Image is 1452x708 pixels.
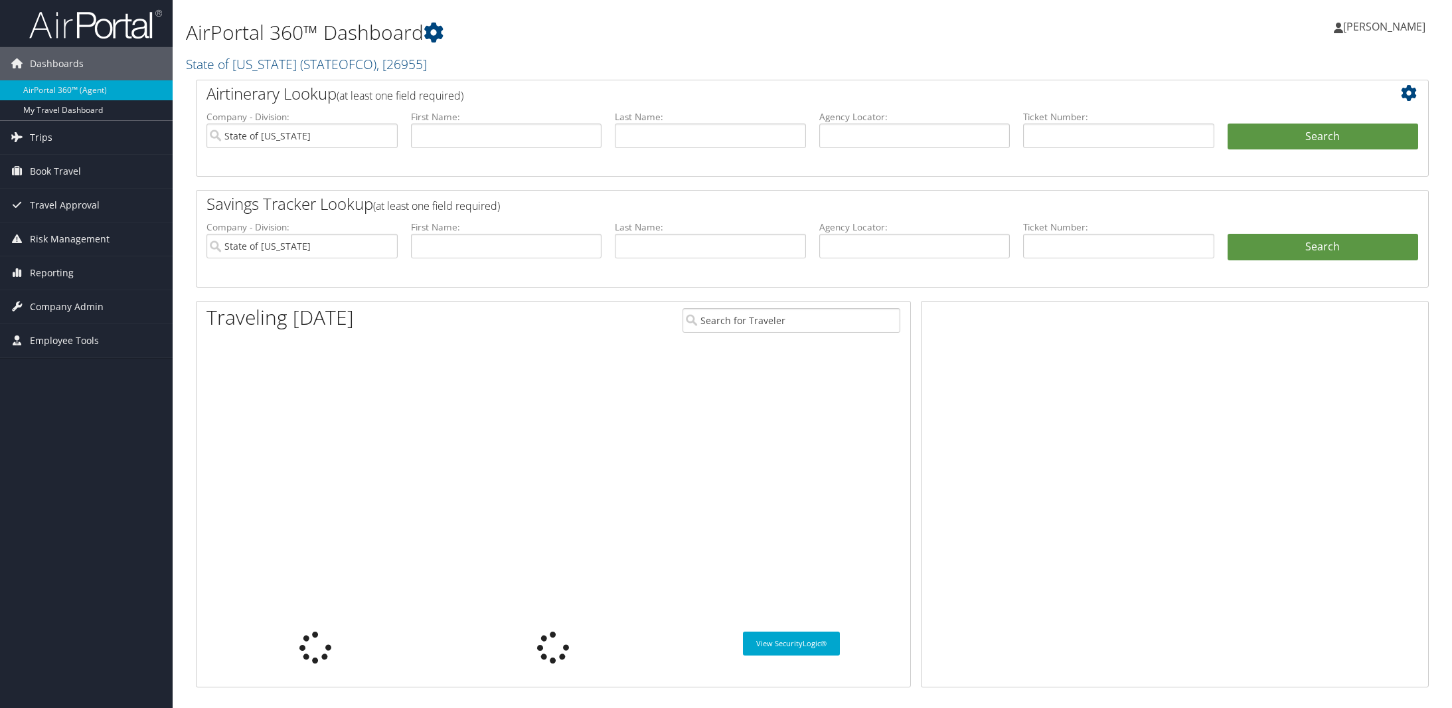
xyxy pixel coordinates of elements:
label: Ticket Number: [1023,221,1214,234]
span: Book Travel [30,155,81,188]
h1: AirPortal 360™ Dashboard [186,19,1021,46]
label: Agency Locator: [819,221,1010,234]
input: search accounts [206,234,398,258]
h2: Airtinerary Lookup [206,82,1315,105]
h1: Traveling [DATE] [206,304,354,331]
span: Trips [30,121,52,154]
span: Dashboards [30,47,84,80]
label: Ticket Number: [1023,110,1214,124]
a: State of [US_STATE] [186,55,427,73]
label: Last Name: [615,110,806,124]
span: Travel Approval [30,189,100,222]
span: Employee Tools [30,324,99,357]
button: Search [1228,124,1419,150]
a: [PERSON_NAME] [1334,7,1439,46]
img: airportal-logo.png [29,9,162,40]
a: Search [1228,234,1419,260]
span: [PERSON_NAME] [1343,19,1425,34]
a: View SecurityLogic® [743,632,840,656]
span: (at least one field required) [373,199,500,213]
label: Company - Division: [206,221,398,234]
label: Company - Division: [206,110,398,124]
span: Risk Management [30,222,110,256]
input: Search for Traveler [683,308,900,333]
span: Company Admin [30,290,104,323]
span: ( STATEOFCO ) [300,55,376,73]
label: Last Name: [615,221,806,234]
span: Reporting [30,256,74,290]
label: First Name: [411,110,602,124]
h2: Savings Tracker Lookup [206,193,1315,215]
label: Agency Locator: [819,110,1010,124]
span: , [ 26955 ] [376,55,427,73]
span: (at least one field required) [337,88,463,103]
label: First Name: [411,221,602,234]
